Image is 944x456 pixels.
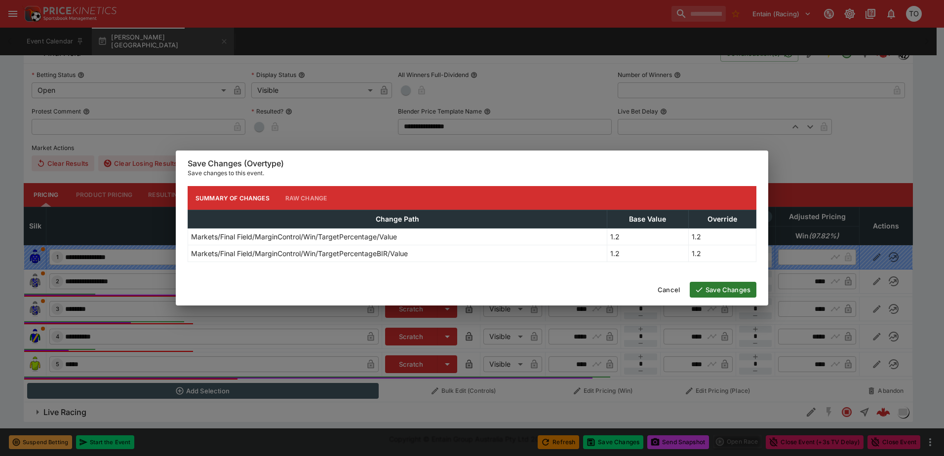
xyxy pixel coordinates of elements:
td: 1.2 [688,228,756,245]
button: Cancel [652,282,686,298]
p: Markets/Final Field/MarginControl/Win/TargetPercentage/Value [191,231,397,242]
th: Base Value [607,210,688,228]
p: Markets/Final Field/MarginControl/Win/TargetPercentageBIR/Value [191,248,408,259]
td: 1.2 [607,228,688,245]
td: 1.2 [688,245,756,262]
button: Summary of Changes [188,186,277,210]
button: Raw Change [277,186,335,210]
th: Override [688,210,756,228]
h6: Save Changes (Overtype) [188,158,756,169]
button: Save Changes [690,282,756,298]
td: 1.2 [607,245,688,262]
p: Save changes to this event. [188,168,756,178]
th: Change Path [188,210,607,228]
